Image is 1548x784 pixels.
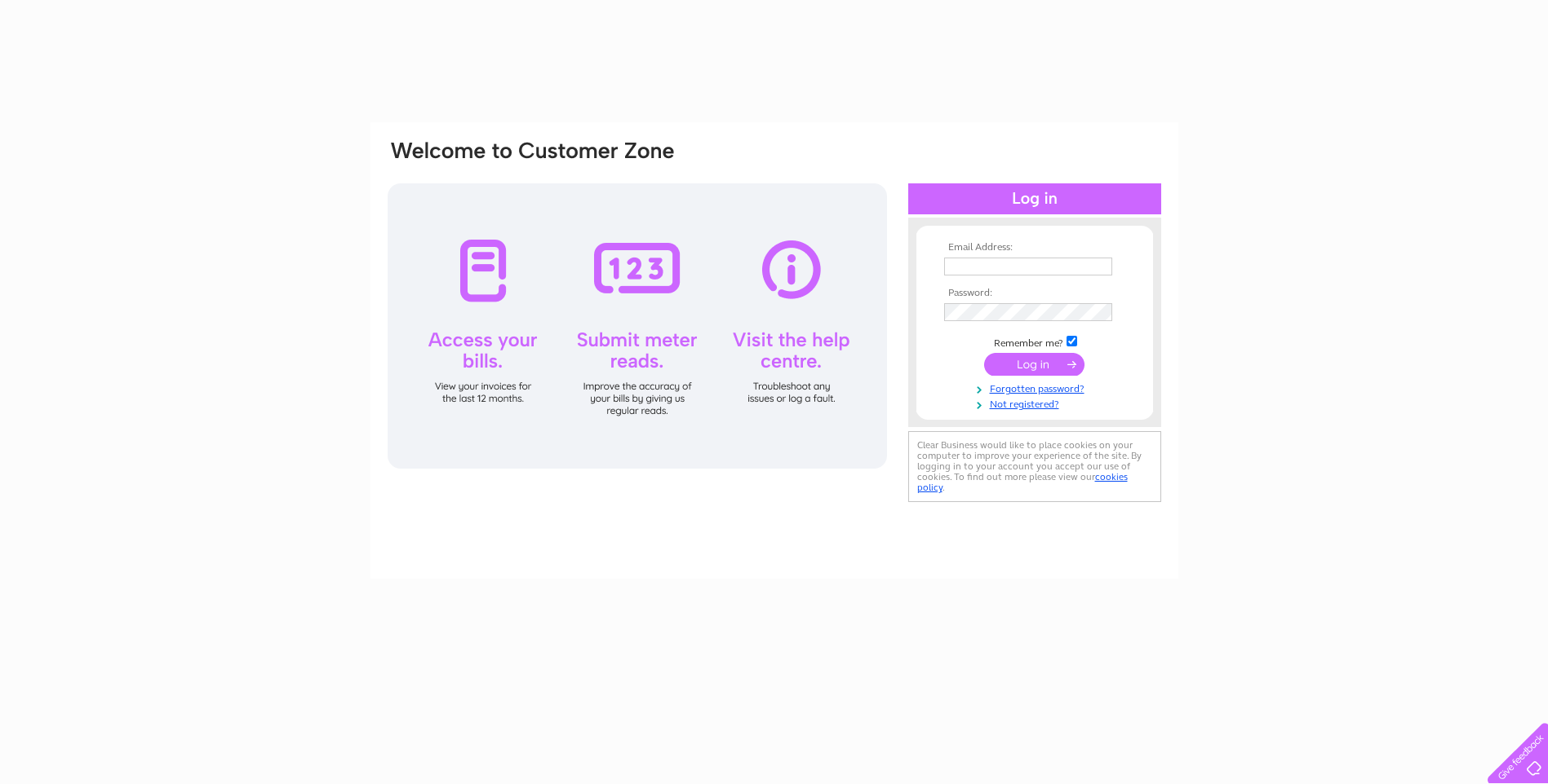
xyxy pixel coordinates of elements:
[917,471,1128,493] a: cookies policy
[944,380,1129,395] a: Forgotten password?
[940,288,1129,299] th: Password:
[908,431,1161,502] div: Clear Business would like to place cookies on your computer to improve your experience of the sit...
[940,242,1129,253] th: Email Address:
[944,395,1129,411] a: Not registered?
[984,353,1084,376] input: Submit
[940,333,1129,350] td: Remember me?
